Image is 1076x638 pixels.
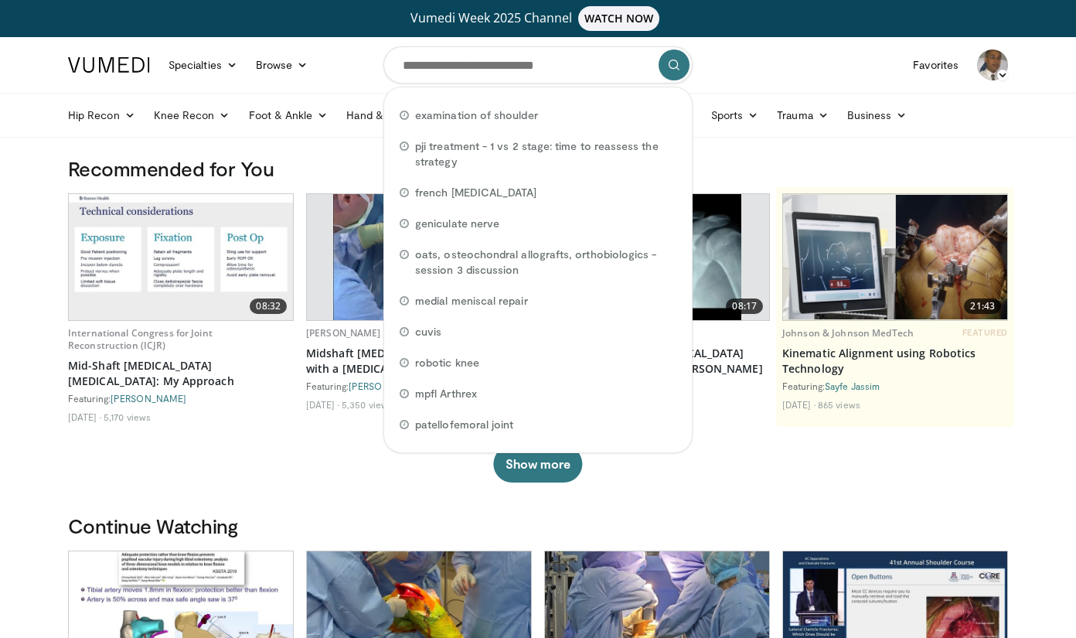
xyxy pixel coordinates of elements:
a: Sports [702,100,768,131]
span: geniculate nerve [415,216,499,231]
a: [PERSON_NAME] [349,380,424,391]
span: french [MEDICAL_DATA] [415,185,536,200]
span: examination of shoulder [415,107,538,123]
a: 08:32 [69,194,293,320]
a: 09:42 [307,194,531,320]
a: Trauma [768,100,838,131]
a: Favorites [904,49,968,80]
li: [DATE] [782,398,816,411]
a: Hand & Wrist [337,100,437,131]
input: Search topics, interventions [383,46,693,84]
span: mpfl Arthrex [415,386,477,401]
span: 08:17 [726,299,763,314]
a: Hip Recon [59,100,145,131]
a: Browse [247,49,318,80]
span: oats, osteochondral allografts, orthobiologics - session 3 discussion [415,247,676,278]
img: 85482610-0380-4aae-aa4a-4a9be0c1a4f1.620x360_q85_upscale.jpg [783,195,1007,320]
li: [DATE] [306,398,339,411]
span: medial meniscal repair [415,293,528,309]
button: Show more [493,445,582,483]
a: Business [838,100,917,131]
span: 08:32 [250,299,287,314]
div: Featuring: [68,392,294,404]
div: Featuring: [782,380,1008,392]
h3: Recommended for You [68,156,1008,181]
span: robotic knee [415,355,479,370]
a: Johnson & Johnson MedTech [782,326,914,339]
img: 062f5d94-bbec-44ad-8d36-91e69afdd407.620x360_q85_upscale.jpg [69,194,293,320]
span: pji treatment - 1 vs 2 stage: time to reassess the strategy [415,138,676,169]
li: 865 views [818,398,860,411]
img: ecf5fae5-b7d9-4222-9996-fcff43eab613.620x360_q85_upscale.jpg [333,194,505,320]
span: cuvis [415,324,441,339]
a: 21:43 [783,194,1007,320]
a: Vumedi Week 2025 ChannelWATCH NOW [70,6,1006,31]
a: Mid-Shaft [MEDICAL_DATA] [MEDICAL_DATA]: My Approach [68,358,294,389]
img: Avatar [977,49,1008,80]
li: 5,170 views [104,411,151,423]
a: Foot & Ankle [240,100,338,131]
span: FEATURED [962,327,1008,338]
a: [PERSON_NAME] [111,393,186,404]
a: Kinematic Alignment using Robotics Technology [782,346,1008,377]
a: [PERSON_NAME] [306,326,381,339]
li: [DATE] [68,411,101,423]
a: Knee Recon [145,100,240,131]
h3: Continue Watching [68,513,1008,538]
a: Midshaft [MEDICAL_DATA]: IM Fixation with a [MEDICAL_DATA] Pin [306,346,532,377]
span: WATCH NOW [578,6,660,31]
a: Specialties [159,49,247,80]
li: 5,350 views [342,398,393,411]
span: patellofemoral joint [415,417,513,432]
img: VuMedi Logo [68,57,150,73]
span: 21:43 [964,299,1001,314]
div: Featuring: [306,380,532,392]
a: Sayfe Jassim [825,380,880,391]
a: International Congress for Joint Reconstruction (ICJR) [68,326,213,352]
